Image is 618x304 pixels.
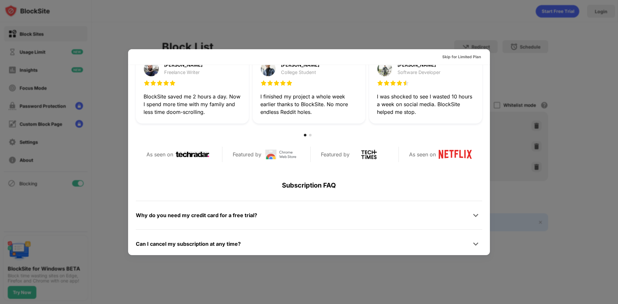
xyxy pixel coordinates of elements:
[286,80,293,86] img: star
[352,150,386,159] img: tech-times
[176,150,209,159] img: techradar
[144,93,241,116] div: BlockSite saved me 2 hours a day. Now I spend more time with my family and less time doom-scrolling.
[396,80,403,86] img: star
[136,211,257,220] div: Why do you need my credit card for a free trial?
[150,80,156,86] img: star
[383,80,390,86] img: star
[377,61,392,77] img: testimonial-purchase-3.jpg
[163,80,169,86] img: star
[260,61,276,77] img: testimonial-purchase-2.jpg
[169,80,176,86] img: star
[281,63,319,67] div: [PERSON_NAME]
[377,80,383,86] img: star
[260,93,358,116] div: I finished my project a whole week earlier thanks to BlockSite. No more endless Reddit holes.
[267,80,273,86] img: star
[409,150,436,159] div: As seen on
[144,61,159,77] img: testimonial-purchase-1.jpg
[273,80,280,86] img: star
[403,80,409,86] img: star
[398,63,440,67] div: [PERSON_NAME]
[398,70,440,75] div: Software Developer
[438,150,472,159] img: netflix-logo
[164,70,202,75] div: Freelance Writer
[390,80,396,86] img: star
[164,63,202,67] div: [PERSON_NAME]
[136,239,241,249] div: Can I cancel my subscription at any time?
[144,80,150,86] img: star
[280,80,286,86] img: star
[281,70,319,75] div: College Student
[233,150,261,159] div: Featured by
[377,93,474,116] div: I was shocked to see I wasted 10 hours a week on social media. BlockSite helped me stop.
[146,150,173,159] div: As seen on
[321,150,350,159] div: Featured by
[156,80,163,86] img: star
[442,54,481,60] div: Skip for Limited Plan
[260,80,267,86] img: star
[264,150,297,159] img: chrome-web-store-logo
[136,170,482,201] div: Subscription FAQ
